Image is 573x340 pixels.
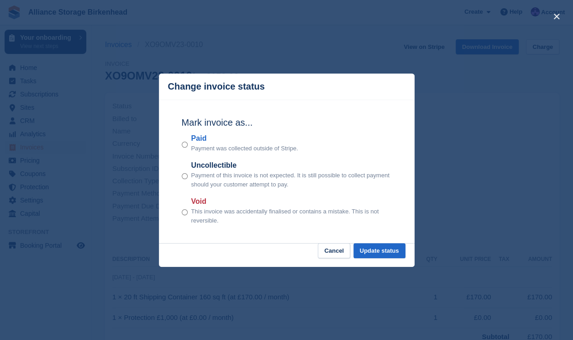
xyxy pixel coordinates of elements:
[549,9,564,24] button: close
[191,160,392,171] label: Uncollectible
[318,243,350,258] button: Cancel
[191,207,392,225] p: This invoice was accidentally finalised or contains a mistake. This is not reversible.
[191,171,392,189] p: Payment of this invoice is not expected. It is still possible to collect payment should your cust...
[182,116,392,129] h2: Mark invoice as...
[191,144,298,153] p: Payment was collected outside of Stripe.
[191,133,298,144] label: Paid
[191,196,392,207] label: Void
[353,243,405,258] button: Update status
[168,81,265,92] p: Change invoice status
